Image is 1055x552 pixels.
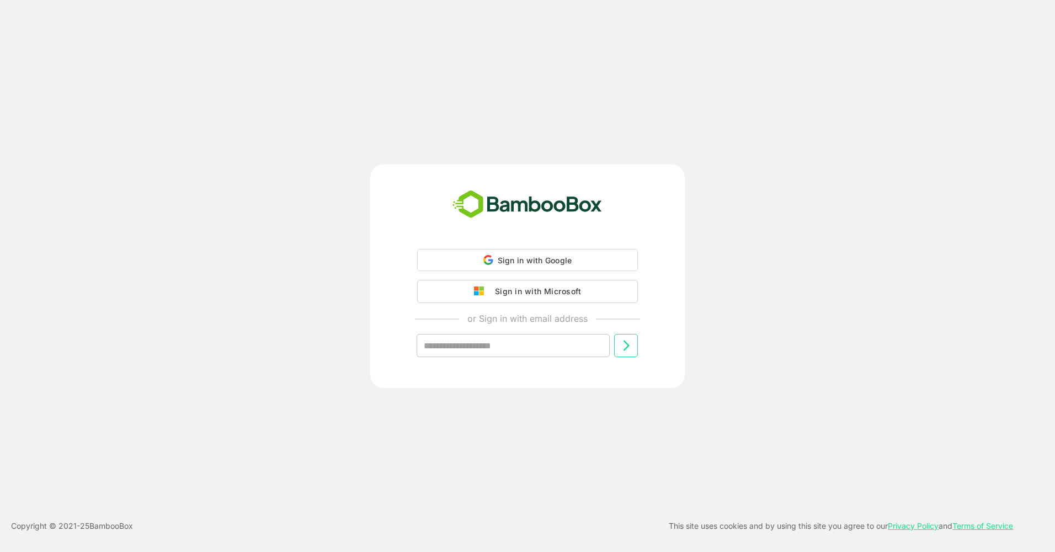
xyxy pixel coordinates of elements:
[489,284,581,299] div: Sign in with Microsoft
[952,521,1013,530] a: Terms of Service
[669,519,1013,533] p: This site uses cookies and by using this site you agree to our and
[888,521,939,530] a: Privacy Policy
[446,187,608,223] img: bamboobox
[467,312,588,325] p: or Sign in with email address
[417,280,638,303] button: Sign in with Microsoft
[498,256,572,265] span: Sign in with Google
[417,249,638,271] div: Sign in with Google
[474,286,489,296] img: google
[11,519,133,533] p: Copyright © 2021- 25 BambooBox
